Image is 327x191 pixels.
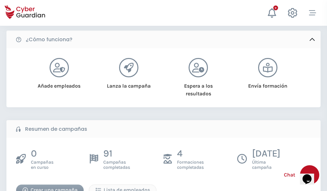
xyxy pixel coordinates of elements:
[31,148,53,160] p: 0
[252,148,280,160] p: [DATE]
[102,77,155,90] div: Lanza la campaña
[31,160,53,170] span: Campañas en curso
[241,77,294,90] div: Envía formación
[26,36,72,43] b: ¿Cómo funciona?
[172,77,225,98] div: Espera a los resultados
[103,160,130,170] span: Campañas completadas
[177,160,204,170] span: Formaciones completadas
[300,165,321,185] iframe: chat widget
[177,148,204,160] p: 4
[25,125,87,133] b: Resumen de campañas
[103,148,130,160] p: 91
[273,5,278,10] div: +
[252,160,280,170] span: Última campaña
[33,77,86,90] div: Añade empleados
[284,171,295,179] span: Chat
